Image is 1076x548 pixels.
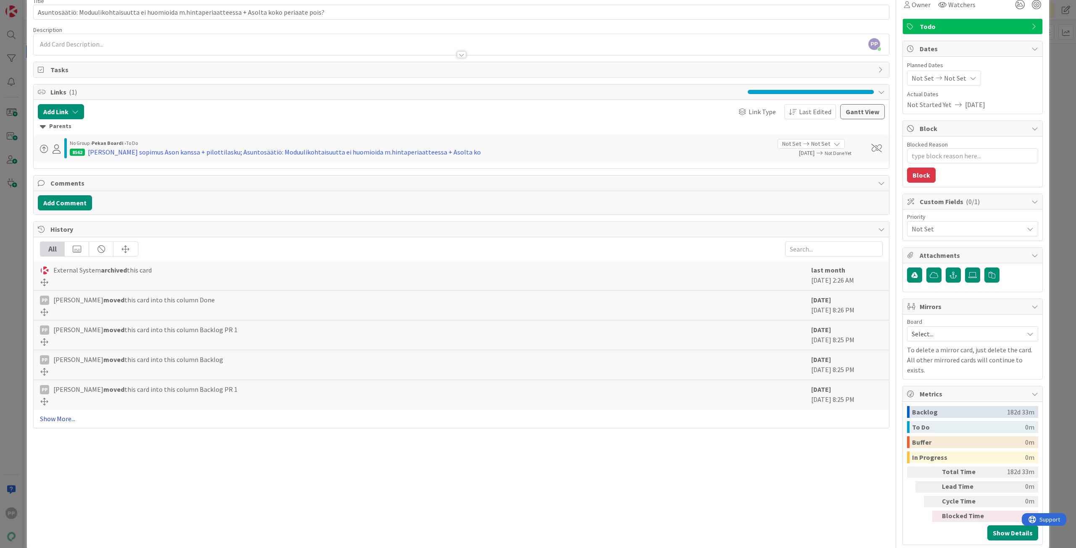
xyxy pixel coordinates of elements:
[912,451,1025,463] div: In Progress
[1007,406,1034,418] div: 182d 33m
[778,149,815,157] span: [DATE]
[907,319,922,325] span: Board
[920,250,1027,260] span: Attachments
[1025,421,1034,433] div: 0m
[50,224,874,234] span: History
[920,21,1027,31] span: Todo
[40,385,49,394] div: PP
[811,384,883,405] div: [DATE] 8:25 PM
[920,389,1027,399] span: Metrics
[811,355,831,364] b: [DATE]
[40,325,49,335] div: PP
[811,354,883,375] div: [DATE] 8:25 PM
[103,385,124,393] b: moved
[811,266,845,274] b: last month
[912,436,1025,448] div: Buffer
[749,107,776,117] span: Link Type
[33,5,889,20] input: type card name here...
[40,242,65,256] div: All
[907,168,936,183] button: Block
[38,104,84,119] button: Add Link
[784,104,836,119] button: Last Edited
[942,496,988,507] div: Cycle Time
[992,481,1034,493] div: 0m
[912,406,1007,418] div: Backlog
[88,147,481,157] div: [PERSON_NAME] sopimus Ason kanssa + pilottilasku; Asuntosäätiö: Moduulikohtaisuutta ei huomioida ...
[1025,451,1034,463] div: 0m
[868,38,880,50] span: PP
[907,61,1038,70] span: Planned Dates
[40,414,883,424] a: Show More...
[53,325,237,335] span: [PERSON_NAME] this card into this column Backlog PR 1
[70,140,92,146] span: No Group ›
[782,139,801,148] span: Not Set
[50,65,874,75] span: Tasks
[920,123,1027,134] span: Block
[811,265,883,286] div: [DATE] 2:26 AM
[825,150,852,156] span: Not Done Yet
[942,481,988,493] div: Lead Time
[811,385,831,393] b: [DATE]
[103,296,124,304] b: moved
[811,139,830,148] span: Not Set
[811,325,883,346] div: [DATE] 8:25 PM
[907,345,1038,375] p: To delete a mirror card, just delete the card. All other mirrored cards will continue to exists.
[942,511,988,522] div: Blocked Time
[53,295,215,305] span: [PERSON_NAME] this card into this column Done
[907,90,1038,99] span: Actual Dates
[992,467,1034,478] div: 182d 33m
[103,325,124,334] b: moved
[942,467,988,478] div: Total Time
[912,73,934,83] span: Not Set
[811,325,831,334] b: [DATE]
[811,295,883,316] div: [DATE] 8:26 PM
[992,496,1034,507] div: 0m
[40,296,49,305] div: PP
[912,421,1025,433] div: To Do
[38,195,92,210] button: Add Comment
[907,141,948,148] label: Blocked Reason
[920,44,1027,54] span: Dates
[920,197,1027,207] span: Custom Fields
[912,328,1019,340] span: Select...
[53,384,237,394] span: [PERSON_NAME] this card into this column Backlog PR 1
[992,511,1034,522] div: 0m
[101,266,127,274] b: archived
[18,1,38,11] span: Support
[799,107,831,117] span: Last Edited
[126,140,138,146] span: To Do
[840,104,885,119] button: Gantt View
[966,197,980,206] span: ( 0/1 )
[92,140,126,146] b: Pekan Boardi ›
[987,525,1038,540] button: Show Details
[103,355,124,364] b: moved
[907,100,952,110] span: Not Started Yet
[53,265,152,275] span: External System this card
[1025,436,1034,448] div: 0m
[907,214,1038,220] div: Priority
[69,88,77,96] span: ( 1 )
[40,355,49,364] div: PP
[920,302,1027,312] span: Mirrors
[811,296,831,304] b: [DATE]
[40,266,49,275] img: ES
[785,241,883,257] input: Search...
[50,87,744,97] span: Links
[50,178,874,188] span: Comments
[912,223,1019,235] span: Not Set
[40,122,883,131] div: Parents
[965,100,985,110] span: [DATE]
[53,354,223,364] span: [PERSON_NAME] this card into this column Backlog
[70,149,85,156] div: 8562
[33,26,62,34] span: Description
[944,73,966,83] span: Not Set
